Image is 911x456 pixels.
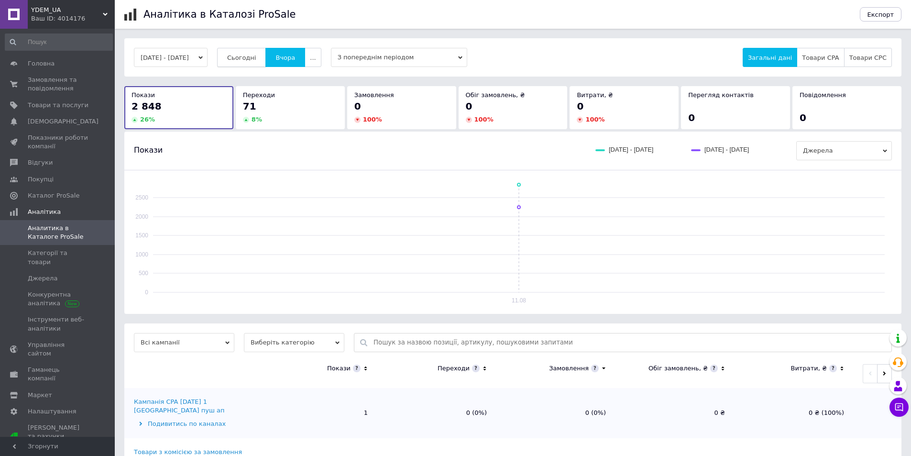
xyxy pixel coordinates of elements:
[585,116,604,123] span: 100 %
[252,116,262,123] span: 8 %
[577,100,583,112] span: 0
[790,364,827,373] div: Витрати, ₴
[28,175,54,184] span: Покупці
[132,100,162,112] span: 2 848
[227,54,256,61] span: Сьогодні
[466,91,525,99] span: Обіг замовлень, ₴
[354,91,394,99] span: Замовлення
[496,388,615,438] td: 0 (0%)
[134,420,256,428] div: Подивитись по каналах
[615,388,735,438] td: 0 ₴
[648,364,708,373] div: Обіг замовлень, ₴
[135,213,148,220] text: 2000
[143,9,296,20] h1: Аналітика в Каталозі ProSale
[577,91,613,99] span: Витрати, ₴
[258,388,377,438] td: 1
[28,249,88,266] span: Категорії та товари
[800,112,806,123] span: 0
[275,54,295,61] span: Вчора
[135,194,148,201] text: 2500
[797,48,844,67] button: Товари CPA
[28,117,99,126] span: [DEMOGRAPHIC_DATA]
[28,59,55,68] span: Головна
[377,388,496,438] td: 0 (0%)
[28,191,79,200] span: Каталог ProSale
[28,407,77,416] span: Налаштування
[474,116,494,123] span: 100 %
[800,91,846,99] span: Повідомлення
[889,398,909,417] button: Чат з покупцем
[28,76,88,93] span: Замовлення та повідомлення
[331,48,467,67] span: З попереднім періодом
[466,100,472,112] span: 0
[135,232,148,239] text: 1500
[217,48,266,67] button: Сьогодні
[310,54,316,61] span: ...
[28,391,52,400] span: Маркет
[802,54,839,61] span: Товари CPA
[748,54,792,61] span: Загальні дані
[134,333,234,352] span: Всі кампанії
[31,6,103,14] span: YDEM_UA
[327,364,351,373] div: Покази
[135,251,148,258] text: 1000
[31,14,115,23] div: Ваш ID: 4014176
[438,364,470,373] div: Переходи
[512,297,526,304] text: 11.08
[28,208,61,216] span: Аналітика
[796,141,892,160] span: Джерела
[688,91,754,99] span: Перегляд контактів
[849,54,887,61] span: Товари CPC
[28,101,88,110] span: Товари та послуги
[867,11,894,18] span: Експорт
[134,398,256,415] div: Кампанія CPA [DATE] 1 [GEOGRAPHIC_DATA] пуш ап
[28,423,88,450] span: [PERSON_NAME] та рахунки
[132,91,155,99] span: Покази
[28,158,53,167] span: Відгуки
[28,224,88,241] span: Аналитика в Каталоге ProSale
[688,112,695,123] span: 0
[145,289,148,296] text: 0
[743,48,797,67] button: Загальні дані
[354,100,361,112] span: 0
[28,274,57,283] span: Джерела
[243,91,275,99] span: Переходи
[28,366,88,383] span: Гаманець компанії
[363,116,382,123] span: 100 %
[28,133,88,151] span: Показники роботи компанії
[28,315,88,333] span: Інструменти веб-аналітики
[134,48,208,67] button: [DATE] - [DATE]
[844,48,892,67] button: Товари CPC
[28,290,88,308] span: Конкурентна аналітика
[140,116,155,123] span: 26 %
[134,145,163,156] span: Покази
[28,341,88,358] span: Управління сайтом
[860,7,902,22] button: Експорт
[265,48,305,67] button: Вчора
[5,33,113,51] input: Пошук
[244,333,344,352] span: Виберіть категорію
[549,364,589,373] div: Замовлення
[139,270,148,277] text: 500
[373,334,887,352] input: Пошук за назвою позиції, артикулу, пошуковими запитами
[735,388,854,438] td: 0 ₴ (100%)
[243,100,256,112] span: 71
[305,48,321,67] button: ...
